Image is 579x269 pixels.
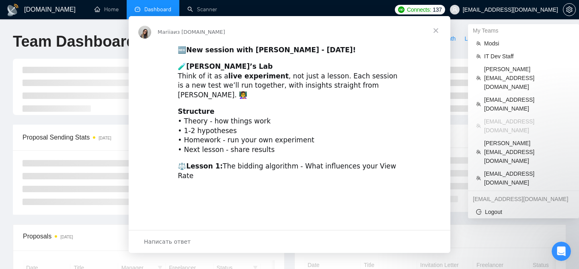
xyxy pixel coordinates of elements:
span: Закрыть [421,16,450,45]
b: [PERSON_NAME]’s Lab [186,62,273,70]
div: 🧪 Think of it as a , not just a lesson. Each session is a new test we’ll run together, with insig... [178,62,401,100]
b: live experiment [228,72,289,80]
div: • Theory - how things work • 1-2 hypotheses • Homework - run your own experiment • Next lesson - ... [178,107,401,155]
span: Написать ответ [144,236,191,247]
div: 🆕 [178,45,401,55]
b: Structure [178,107,214,115]
b: Lesson 1: [186,162,223,170]
div: ⚖️ The bidding algorithm - What influences your View Rate [178,162,401,181]
b: New session with [PERSON_NAME] - [DATE]! [186,46,356,54]
span: из [DOMAIN_NAME] [174,29,225,35]
div: Открыть разговор и ответить [129,230,450,253]
img: Profile image for Mariia [138,26,151,39]
span: Mariia [158,29,174,35]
